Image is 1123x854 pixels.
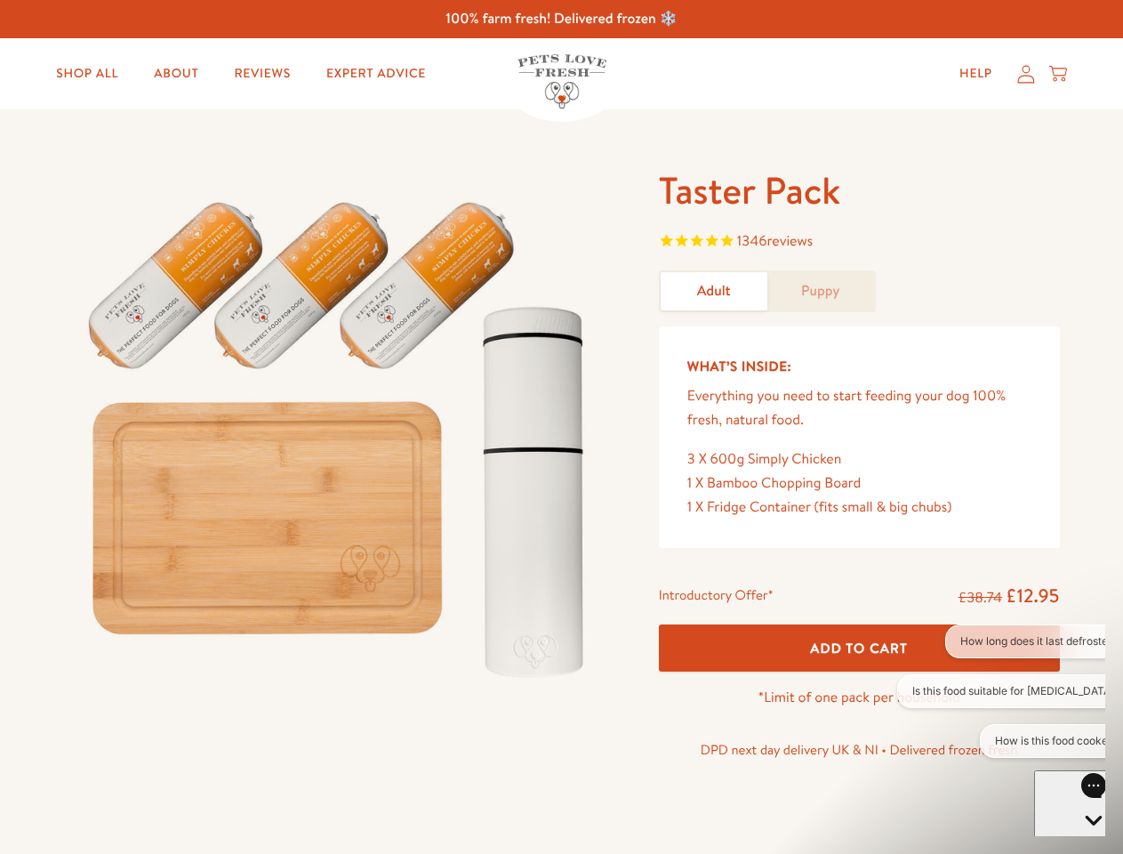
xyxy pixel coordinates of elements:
[945,56,1007,92] a: Help
[659,230,1060,256] span: Rated 4.8 out of 5 stars 1346 reviews
[659,686,1060,710] p: *Limit of one pack per household
[1006,583,1060,608] span: £12.95
[687,447,1031,471] div: 3 X 600g Simply Chicken
[766,231,813,251] span: reviews
[140,56,213,92] a: About
[64,166,616,697] img: Taster Pack - Adult
[810,639,908,657] span: Add To Cart
[687,384,1031,432] p: Everything you need to start feeding your dog 100% fresh, natural food.
[888,624,1105,774] iframe: Gorgias live chat conversation starters
[659,738,1060,761] p: DPD next day delivery UK & NI • Delivered frozen fresh
[220,56,304,92] a: Reviews
[312,56,440,92] a: Expert Advice
[687,355,1031,378] h5: What’s Inside:
[9,50,246,84] button: Is this food suitable for [MEDICAL_DATA]?
[661,272,767,310] a: Adult
[92,100,246,133] button: How is this food cooked?
[659,624,1060,672] button: Add To Cart
[42,56,132,92] a: Shop All
[687,473,862,493] span: 1 X Bamboo Chopping Board
[1034,770,1105,836] iframe: Gorgias live chat messenger
[767,272,874,310] a: Puppy
[659,584,774,610] div: Introductory Offer*
[517,54,606,109] img: Pets Love Fresh
[959,588,1002,608] s: £38.74
[737,231,813,251] span: 1346 reviews
[659,166,1060,215] h1: Taster Pack
[687,495,1031,520] div: 1 X Fridge Container (fits small & big chubs)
